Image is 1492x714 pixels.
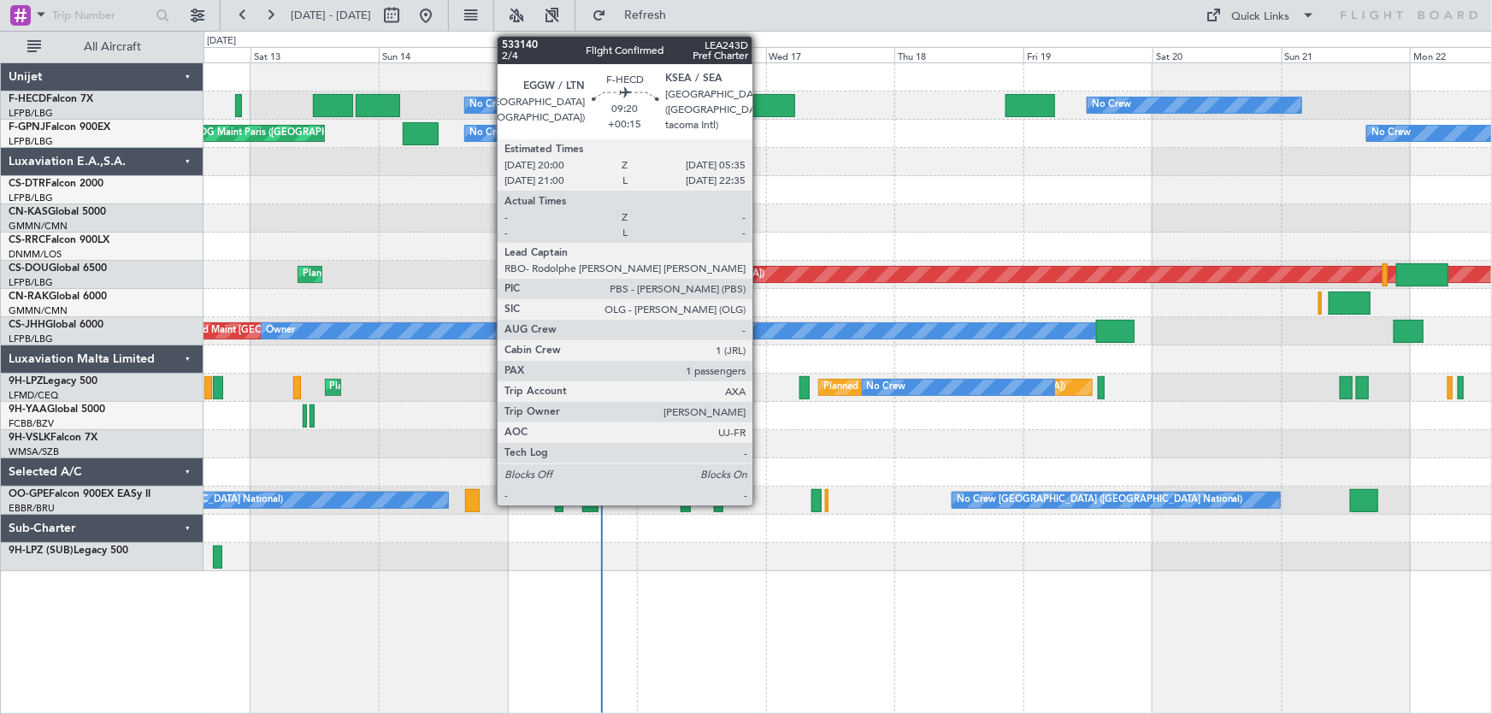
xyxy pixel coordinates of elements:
[9,333,53,345] a: LFPB/LBG
[610,9,681,21] span: Refresh
[9,263,49,274] span: CS-DOU
[9,433,50,443] span: 9H-VSLK
[9,546,74,556] span: 9H-LPZ (SUB)
[303,262,572,287] div: Planned Maint [GEOGRAPHIC_DATA] ([GEOGRAPHIC_DATA])
[9,502,55,515] a: EBBR/BRU
[9,489,150,499] a: OO-GPEFalcon 900EX EASy II
[251,47,380,62] div: Sat 13
[9,292,49,302] span: CN-RAK
[9,376,97,387] a: 9H-LPZLegacy 500
[9,235,109,245] a: CS-RRCFalcon 900LX
[957,487,1243,513] div: No Crew [GEOGRAPHIC_DATA] ([GEOGRAPHIC_DATA] National)
[9,404,105,415] a: 9H-YAAGlobal 5000
[9,433,97,443] a: 9H-VSLKFalcon 7X
[207,34,236,49] div: [DATE]
[9,263,107,274] a: CS-DOUGlobal 6500
[379,47,508,62] div: Sun 14
[9,135,53,148] a: LFPB/LBG
[469,92,509,118] div: No Crew
[9,320,103,330] a: CS-JHHGlobal 6000
[766,47,895,62] div: Wed 17
[9,320,45,330] span: CS-JHH
[9,122,110,133] a: F-GPNJFalcon 900EX
[1232,9,1290,26] div: Quick Links
[1153,47,1282,62] div: Sat 20
[9,207,106,217] a: CN-KASGlobal 5000
[9,304,68,317] a: GMMN/CMN
[1198,2,1324,29] button: Quick Links
[291,8,371,23] span: [DATE] - [DATE]
[9,94,46,104] span: F-HECD
[894,47,1023,62] div: Thu 18
[44,41,180,53] span: All Aircraft
[192,121,372,146] div: AOG Maint Paris ([GEOGRAPHIC_DATA])
[9,292,107,302] a: CN-RAKGlobal 6000
[9,179,45,189] span: CS-DTR
[584,2,687,29] button: Refresh
[9,248,62,261] a: DNMM/LOS
[9,179,103,189] a: CS-DTRFalcon 2000
[9,107,53,120] a: LFPB/LBG
[9,546,128,556] a: 9H-LPZ (SUB)Legacy 500
[9,389,58,402] a: LFMD/CEQ
[9,376,43,387] span: 9H-LPZ
[1282,47,1411,62] div: Sun 21
[9,276,53,289] a: LFPB/LBG
[823,375,1065,400] div: Planned [GEOGRAPHIC_DATA] ([GEOGRAPHIC_DATA])
[9,446,59,458] a: WMSA/SZB
[9,489,49,499] span: OO-GPE
[469,121,509,146] div: No Crew
[9,94,93,104] a: F-HECDFalcon 7X
[9,417,54,430] a: FCBB/BZV
[52,3,150,28] input: Trip Number
[9,404,47,415] span: 9H-YAA
[637,47,766,62] div: Tue 16
[561,262,765,287] div: Planned Maint London ([GEOGRAPHIC_DATA])
[1023,47,1153,62] div: Fri 19
[9,220,68,233] a: GMMN/CMN
[9,122,45,133] span: F-GPNJ
[1371,121,1411,146] div: No Crew
[711,233,981,259] div: Planned Maint [GEOGRAPHIC_DATA] ([GEOGRAPHIC_DATA])
[1092,92,1131,118] div: No Crew
[9,207,48,217] span: CN-KAS
[330,375,533,400] div: Planned Maint Cannes ([GEOGRAPHIC_DATA])
[19,33,186,61] button: All Aircraft
[867,375,906,400] div: No Crew
[508,47,637,62] div: Mon 15
[9,192,53,204] a: LFPB/LBG
[9,235,45,245] span: CS-RRC
[266,318,295,344] div: Owner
